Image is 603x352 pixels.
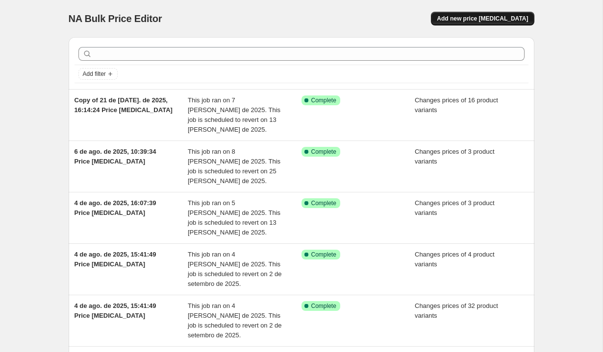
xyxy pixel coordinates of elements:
[311,251,336,258] span: Complete
[78,68,118,80] button: Add filter
[437,15,528,23] span: Add new price [MEDICAL_DATA]
[75,199,156,216] span: 4 de ago. de 2025, 16:07:39 Price [MEDICAL_DATA]
[415,199,495,216] span: Changes prices of 3 product variants
[188,96,280,133] span: This job ran on 7 [PERSON_NAME] de 2025. This job is scheduled to revert on 13 [PERSON_NAME] de 2...
[311,148,336,156] span: Complete
[311,199,336,207] span: Complete
[311,302,336,310] span: Complete
[75,96,173,114] span: Copy of 21 de [DATE]. de 2025, 16:14:24 Price [MEDICAL_DATA]
[188,199,280,236] span: This job ran on 5 [PERSON_NAME] de 2025. This job is scheduled to revert on 13 [PERSON_NAME] de 2...
[188,251,282,287] span: This job ran on 4 [PERSON_NAME] de 2025. This job is scheduled to revert on 2 de setembro de 2025.
[311,96,336,104] span: Complete
[69,13,162,24] span: NA Bulk Price Editor
[188,302,282,339] span: This job ran on 4 [PERSON_NAME] de 2025. This job is scheduled to revert on 2 de setembro de 2025.
[431,12,534,25] button: Add new price [MEDICAL_DATA]
[415,96,498,114] span: Changes prices of 16 product variants
[83,70,106,78] span: Add filter
[415,148,495,165] span: Changes prices of 3 product variants
[188,148,280,185] span: This job ran on 8 [PERSON_NAME] de 2025. This job is scheduled to revert on 25 [PERSON_NAME] de 2...
[415,251,495,268] span: Changes prices of 4 product variants
[415,302,498,319] span: Changes prices of 32 product variants
[75,251,156,268] span: 4 de ago. de 2025, 15:41:49 Price [MEDICAL_DATA]
[75,302,156,319] span: 4 de ago. de 2025, 15:41:49 Price [MEDICAL_DATA]
[75,148,156,165] span: 6 de ago. de 2025, 10:39:34 Price [MEDICAL_DATA]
